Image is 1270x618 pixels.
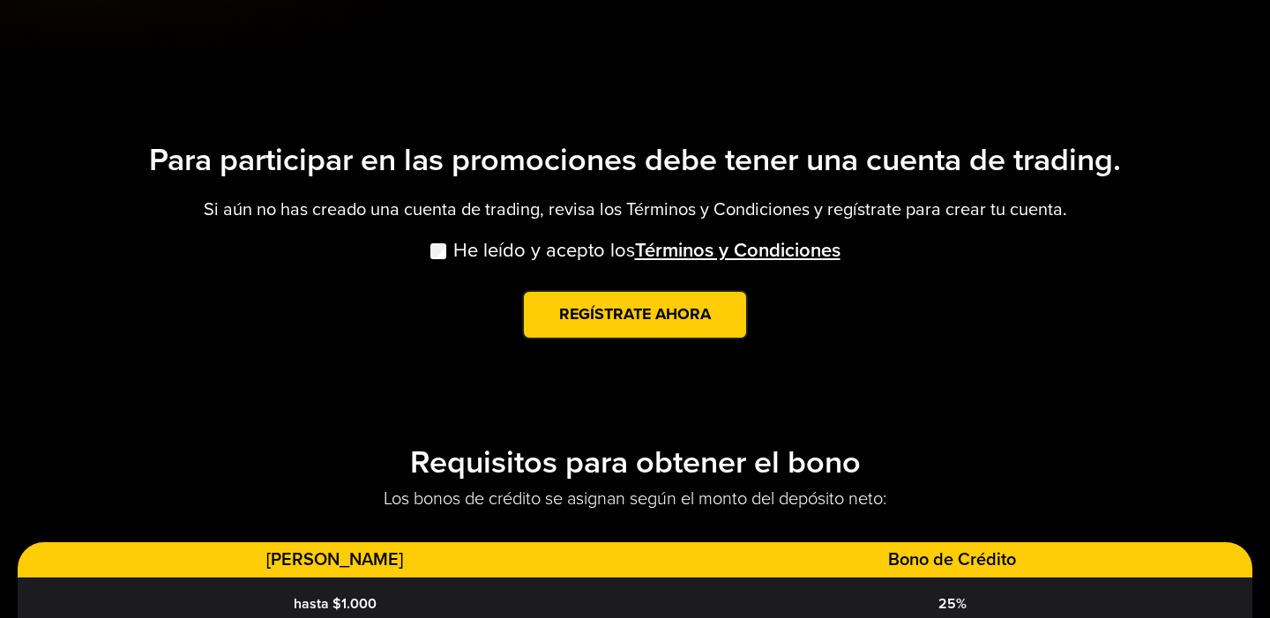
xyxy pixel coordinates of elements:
span: He leído y acepto los [453,236,840,265]
span: [PERSON_NAME] [266,549,403,570]
span: Bono de Crédito [888,549,1016,570]
p: Los bonos de crédito se asignan según el monto del depósito neto: [18,487,1252,511]
a: Regístrate ahora [522,290,748,339]
span: hasta $1.000 [294,595,377,613]
strong: Para participar en las promociones debe tener una cuenta de trading. [149,141,1121,179]
strong: Requisitos para obtener el bono [410,443,861,481]
p: Si aún no has creado una cuenta de trading, revisa los Términos y Condiciones y regístrate para c... [18,197,1252,222]
input: He leído y acepto losTérminos y Condiciones [430,243,446,259]
a: Términos y Condiciones [635,239,840,262]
